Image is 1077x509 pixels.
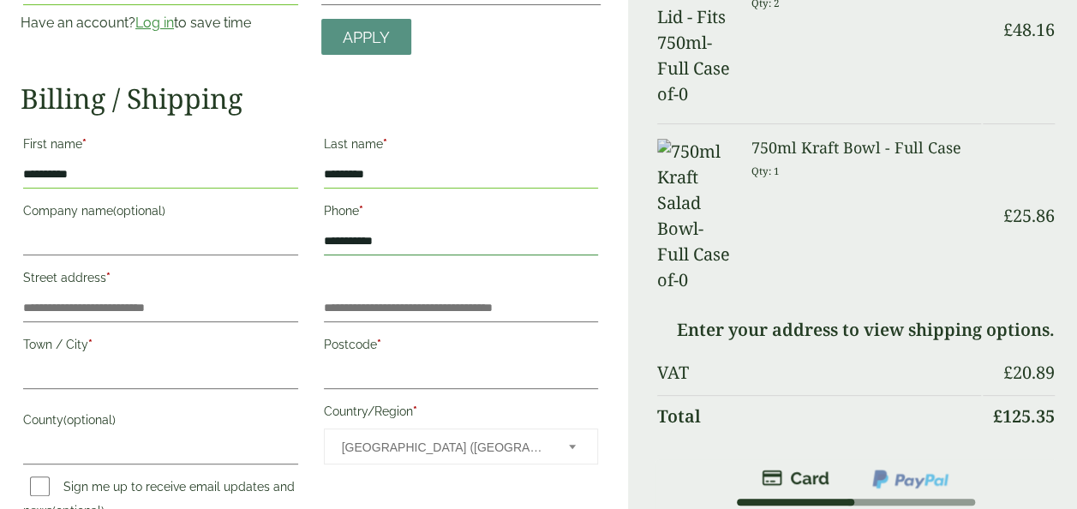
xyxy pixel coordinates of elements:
h3: 750ml Kraft Bowl - Full Case [751,139,981,158]
span: £ [993,404,1002,428]
td: Enter your address to view shipping options. [657,309,1055,350]
span: (optional) [113,204,165,218]
abbr: required [359,204,363,218]
img: 750ml Kraft Salad Bowl-Full Case of-0 [657,139,730,293]
span: (optional) [63,413,116,427]
h2: Billing / Shipping [21,82,601,115]
img: ppcp-gateway.png [871,468,950,490]
p: Have an account? to save time [21,13,301,33]
abbr: required [82,137,87,151]
label: County [23,408,298,437]
label: First name [23,132,298,161]
bdi: 48.16 [1003,18,1055,41]
label: Postcode [324,332,599,362]
small: Qty: 1 [751,165,780,177]
abbr: required [377,338,381,351]
abbr: required [383,137,387,151]
span: £ [1003,204,1013,227]
label: Phone [324,199,599,228]
abbr: required [88,338,93,351]
bdi: 20.89 [1003,361,1055,384]
abbr: required [106,271,111,284]
span: £ [1003,361,1013,384]
span: Country/Region [324,428,599,464]
label: Last name [324,132,599,161]
label: Town / City [23,332,298,362]
a: Apply [321,19,411,56]
span: United Kingdom (UK) [342,429,547,465]
a: Log in [135,15,174,31]
label: Street address [23,266,298,295]
img: stripe.png [762,468,829,488]
bdi: 125.35 [993,404,1055,428]
label: Country/Region [324,399,599,428]
bdi: 25.86 [1003,204,1055,227]
span: £ [1003,18,1013,41]
span: Apply [343,28,390,47]
label: Company name [23,199,298,228]
th: VAT [657,352,981,393]
abbr: required [413,404,417,418]
th: Total [657,395,981,437]
input: Sign me up to receive email updates and news(optional) [30,476,50,496]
